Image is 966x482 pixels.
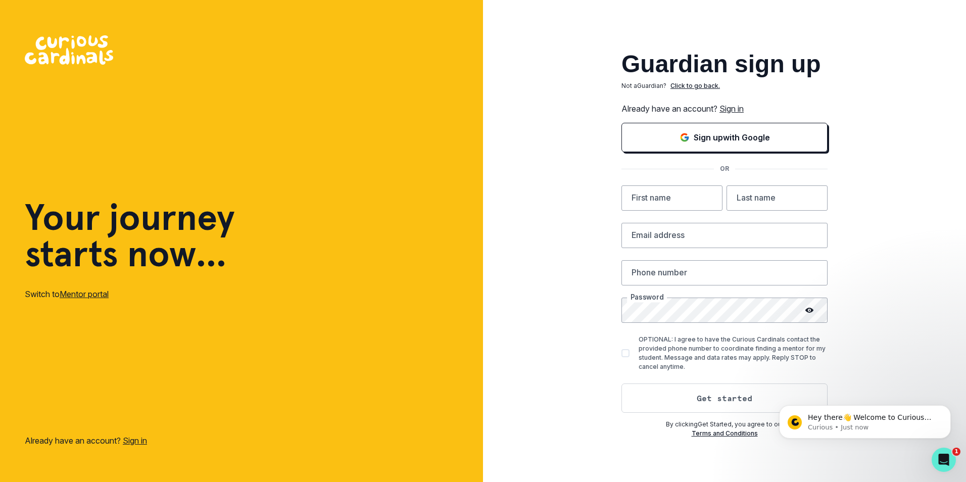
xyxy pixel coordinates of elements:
h2: Guardian sign up [621,52,828,76]
p: Already have an account? [25,435,147,447]
p: Click to go back. [670,81,720,90]
p: Not a Guardian ? [621,81,666,90]
a: Terms and Conditions [692,429,758,437]
button: Get started [621,383,828,413]
a: Mentor portal [60,289,109,299]
span: 1 [952,448,960,456]
button: Sign in with Google (GSuite) [621,123,828,152]
img: Curious Cardinals Logo [25,35,113,65]
p: OPTIONAL: I agree to have the Curious Cardinals contact the provided phone number to coordinate f... [639,335,828,371]
h1: Your journey starts now... [25,199,235,272]
span: Switch to [25,289,60,299]
a: Sign in [123,436,147,446]
p: By clicking Get Started , you agree to our [621,420,828,429]
iframe: Intercom notifications message [764,384,966,455]
p: OR [714,164,735,173]
iframe: Intercom live chat [932,448,956,472]
p: Sign up with Google [694,131,770,143]
p: Message from Curious, sent Just now [44,39,174,48]
a: Sign in [719,104,744,114]
span: Hey there👋 Welcome to Curious Cardinals 🙌 Take a look around! If you have any questions or are ex... [44,29,172,87]
p: Already have an account? [621,103,828,115]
